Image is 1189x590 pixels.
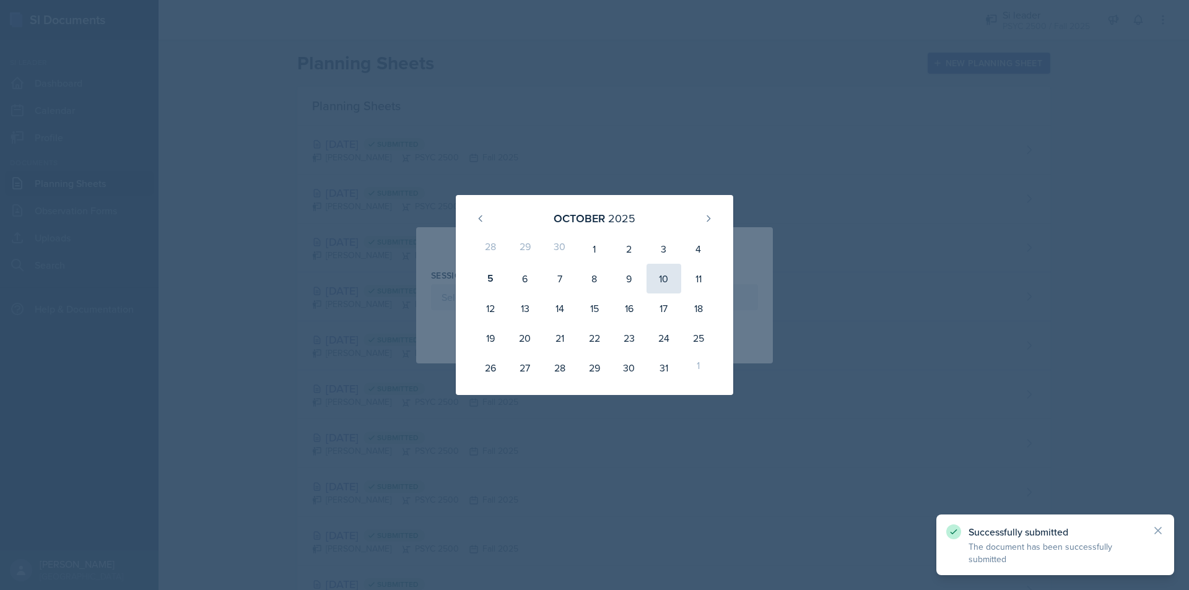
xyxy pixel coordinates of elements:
[473,293,508,323] div: 12
[969,526,1142,538] p: Successfully submitted
[577,323,612,353] div: 22
[647,353,681,383] div: 31
[681,234,716,264] div: 4
[612,353,647,383] div: 30
[647,264,681,293] div: 10
[508,293,542,323] div: 13
[577,264,612,293] div: 8
[681,293,716,323] div: 18
[473,234,508,264] div: 28
[508,353,542,383] div: 27
[647,323,681,353] div: 24
[612,234,647,264] div: 2
[473,264,508,293] div: 5
[612,323,647,353] div: 23
[542,293,577,323] div: 14
[577,293,612,323] div: 15
[647,293,681,323] div: 17
[473,353,508,383] div: 26
[508,323,542,353] div: 20
[681,323,716,353] div: 25
[542,234,577,264] div: 30
[681,264,716,293] div: 11
[612,293,647,323] div: 16
[612,264,647,293] div: 9
[542,264,577,293] div: 7
[508,234,542,264] div: 29
[577,353,612,383] div: 29
[969,540,1142,565] p: The document has been successfully submitted
[608,210,635,227] div: 2025
[681,353,716,383] div: 1
[473,323,508,353] div: 19
[577,234,612,264] div: 1
[542,323,577,353] div: 21
[542,353,577,383] div: 28
[647,234,681,264] div: 3
[554,210,605,227] div: October
[508,264,542,293] div: 6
